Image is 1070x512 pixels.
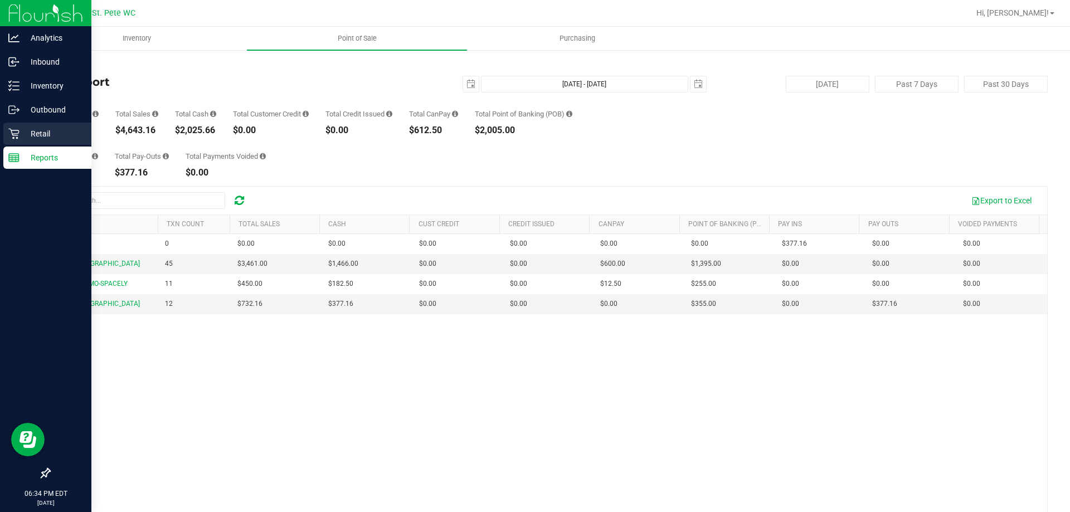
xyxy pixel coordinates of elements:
div: Total Cash [175,110,216,118]
i: Sum of the successful, non-voided point-of-banking payment transaction amounts, both via payment ... [566,110,572,118]
span: select [690,76,706,92]
span: $0.00 [510,279,527,289]
a: Cust Credit [419,220,459,228]
span: $3,461.00 [237,259,267,269]
div: Total Pay-Outs [115,153,169,160]
span: $1,466.00 [328,259,358,269]
span: Till 2 - COSMO-SPACELY [56,280,128,287]
i: Count of all successful payment transactions, possibly including voids, refunds, and cash-back fr... [93,110,99,118]
iframe: Resource center [11,423,45,456]
div: Total Credit Issued [325,110,392,118]
p: Reports [20,151,86,164]
div: $612.50 [409,126,458,135]
div: $0.00 [233,126,309,135]
span: $0.00 [510,259,527,269]
span: $0.00 [419,279,436,289]
button: Past 7 Days [875,76,959,92]
inline-svg: Retail [8,128,20,139]
div: $4,643.16 [115,126,158,135]
span: $355.00 [691,299,716,309]
inline-svg: Inbound [8,56,20,67]
div: $377.16 [115,168,169,177]
span: $0.00 [691,238,708,249]
a: Total Sales [239,220,280,228]
p: Retail [20,127,86,140]
p: Inbound [20,55,86,69]
span: $1,395.00 [691,259,721,269]
span: $182.50 [328,279,353,289]
i: Sum of all cash pay-ins added to tills within the date range. [92,153,98,160]
span: $12.50 [600,279,621,289]
span: $732.16 [237,299,262,309]
span: Hi, [PERSON_NAME]! [976,8,1049,17]
i: Sum of all successful, non-voided cash payment transaction amounts (excluding tips and transactio... [210,110,216,118]
button: [DATE] [786,76,869,92]
div: $0.00 [186,168,266,177]
i: Sum of all successful, non-voided payment transaction amounts using CanPay (as well as manual Can... [452,110,458,118]
a: Cash [328,220,346,228]
span: $0.00 [963,279,980,289]
div: Total Customer Credit [233,110,309,118]
a: Point of Banking (POB) [688,220,767,228]
span: Point of Sale [323,33,392,43]
span: $0.00 [782,259,799,269]
p: Inventory [20,79,86,92]
span: $0.00 [782,299,799,309]
span: Purchasing [544,33,610,43]
span: $0.00 [419,259,436,269]
span: $377.16 [872,299,897,309]
a: Pay Ins [778,220,802,228]
div: Total CanPay [409,110,458,118]
h4: Till Report [49,76,382,88]
a: Point of Sale [247,27,467,50]
span: $377.16 [328,299,353,309]
div: $2,005.00 [475,126,572,135]
span: $0.00 [328,238,346,249]
div: $2,025.66 [175,126,216,135]
div: $0.00 [325,126,392,135]
span: $0.00 [510,299,527,309]
a: Inventory [27,27,247,50]
a: Voided Payments [958,220,1017,228]
span: $0.00 [963,238,980,249]
div: Total Point of Banking (POB) [475,110,572,118]
span: 12 [165,299,173,309]
span: $450.00 [237,279,262,289]
button: Past 30 Days [964,76,1048,92]
a: Credit Issued [508,220,555,228]
p: Analytics [20,31,86,45]
inline-svg: Analytics [8,32,20,43]
span: Till 1 - [GEOGRAPHIC_DATA] [56,260,140,267]
span: $0.00 [872,238,889,249]
span: $0.00 [600,238,617,249]
span: $0.00 [963,299,980,309]
span: 45 [165,259,173,269]
span: St. Pete WC [92,8,135,18]
span: $0.00 [782,279,799,289]
i: Sum of all cash pay-outs removed from tills within the date range. [163,153,169,160]
button: Export to Excel [964,191,1039,210]
input: Search... [58,192,225,209]
i: Sum of all successful, non-voided payment transaction amounts using account credit as the payment... [303,110,309,118]
a: CanPay [599,220,624,228]
i: Sum of all successful refund transaction amounts from purchase returns resulting in account credi... [386,110,392,118]
a: TXN Count [167,220,204,228]
span: select [463,76,479,92]
span: Inventory [108,33,166,43]
span: $377.16 [782,238,807,249]
span: 0 [165,238,169,249]
span: 11 [165,279,173,289]
i: Sum of all successful, non-voided payment transaction amounts (excluding tips and transaction fee... [152,110,158,118]
span: $0.00 [237,238,255,249]
span: $0.00 [872,279,889,289]
span: $600.00 [600,259,625,269]
span: $255.00 [691,279,716,289]
span: $0.00 [419,238,436,249]
p: Outbound [20,103,86,116]
span: $0.00 [510,238,527,249]
a: Pay Outs [868,220,898,228]
inline-svg: Reports [8,152,20,163]
inline-svg: Inventory [8,80,20,91]
a: Purchasing [467,27,687,50]
span: $0.00 [600,299,617,309]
